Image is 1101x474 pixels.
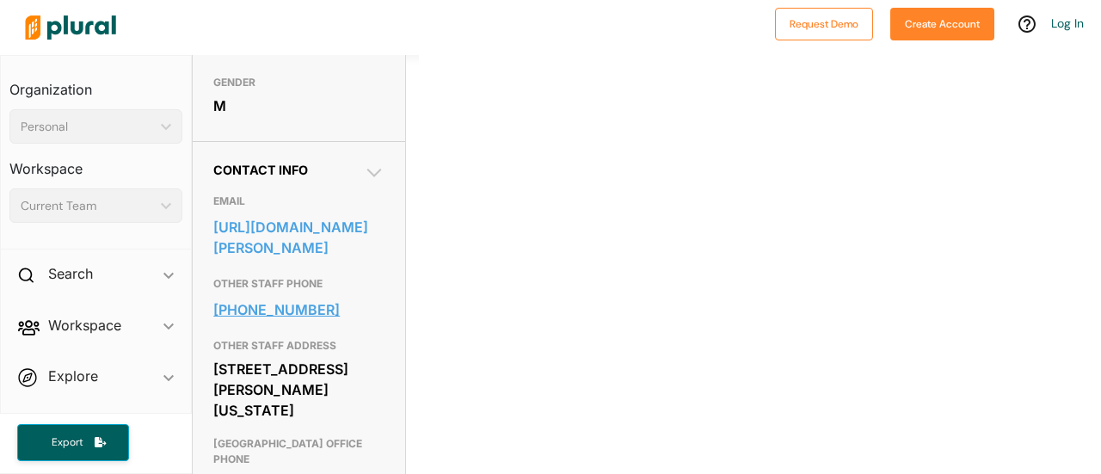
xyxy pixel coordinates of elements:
span: Contact Info [213,163,308,177]
div: M [213,93,384,119]
span: Export [40,435,95,450]
button: Request Demo [775,8,873,40]
a: Create Account [890,14,994,32]
h3: [GEOGRAPHIC_DATA] OFFICE PHONE [213,434,384,470]
h2: Search [48,264,93,283]
a: [URL][DOMAIN_NAME][PERSON_NAME] [213,214,384,261]
h3: EMAIL [213,191,384,212]
div: [STREET_ADDRESS][PERSON_NAME][US_STATE] [213,356,384,423]
h3: OTHER STAFF PHONE [213,274,384,294]
div: Personal [21,118,154,136]
h3: Workspace [9,144,182,182]
h3: OTHER STAFF ADDRESS [213,335,384,356]
a: Request Demo [775,14,873,32]
button: Create Account [890,8,994,40]
a: [PHONE_NUMBER] [213,297,384,323]
div: Current Team [21,197,154,215]
h3: Organization [9,65,182,102]
h3: GENDER [213,72,384,93]
button: Export [17,424,129,461]
a: Log In [1051,15,1084,31]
